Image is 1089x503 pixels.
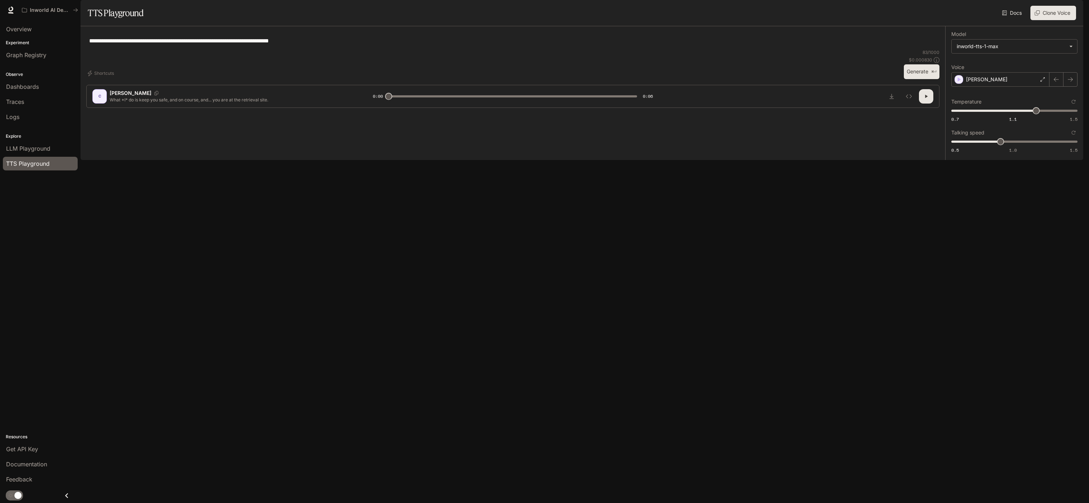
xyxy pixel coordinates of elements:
span: 0.5 [951,147,959,153]
p: Inworld AI Demos [30,7,70,13]
p: ⌘⏎ [931,70,937,74]
span: 1.1 [1009,116,1017,122]
iframe: Intercom live chat [1065,479,1082,496]
p: Model [951,32,966,37]
p: Temperature [951,99,982,104]
button: Clone Voice [1030,6,1076,20]
p: $ 0.000830 [909,57,932,63]
button: All workspaces [19,3,81,17]
button: Copy Voice ID [151,91,161,95]
div: C [94,91,105,102]
button: Download audio [884,89,899,104]
span: 0:06 [643,93,653,100]
button: Reset to default [1070,129,1077,137]
p: [PERSON_NAME] [966,76,1007,83]
a: Docs [1001,6,1025,20]
span: 0:00 [373,93,383,100]
button: Generate⌘⏎ [904,64,939,79]
p: [PERSON_NAME] [110,90,151,97]
div: inworld-tts-1-max [957,43,1066,50]
span: 1.5 [1070,147,1077,153]
button: Reset to default [1070,98,1077,106]
p: 83 / 1000 [923,49,939,55]
div: inworld-tts-1-max [952,40,1077,53]
h1: TTS Playground [88,6,143,20]
button: Shortcuts [86,68,117,79]
p: What *I* do is keep you safe, and on course, and... you are at the retrieval site. [110,97,356,103]
span: 0.7 [951,116,959,122]
p: Voice [951,65,964,70]
p: Talking speed [951,130,984,135]
span: 1.5 [1070,116,1077,122]
span: 1.0 [1009,147,1017,153]
button: Inspect [902,89,916,104]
